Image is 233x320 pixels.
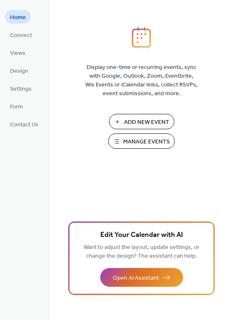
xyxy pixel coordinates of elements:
button: Open AI Assistant [100,268,183,287]
a: Form [5,99,28,113]
span: Settings [10,85,32,94]
span: Form [10,103,23,111]
span: Contact Us [10,121,38,129]
span: Design [10,67,28,76]
span: Add New Event [124,118,169,127]
span: Home [10,13,26,22]
span: Display one-time or recurring events, sync with Google, Outlook, Zoom, Eventbrite, Wix Events or ... [85,63,198,98]
a: Settings [5,81,37,95]
button: Add New Event [109,114,174,129]
span: Connect [10,31,32,40]
a: Views [5,46,30,59]
a: Contact Us [5,117,43,131]
img: logo_icon.svg [132,27,151,48]
button: Manage Events [108,133,175,149]
a: Home [5,10,31,24]
a: Design [5,64,33,77]
span: Edit Your Calendar with AI [100,229,183,241]
span: Open AI Assistant [113,274,159,283]
span: Views [10,49,25,58]
span: Want to adjust the layout, update settings, or change the design? The assistant can help. [84,242,199,262]
a: Connect [5,28,37,42]
span: Manage Events [123,138,170,146]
